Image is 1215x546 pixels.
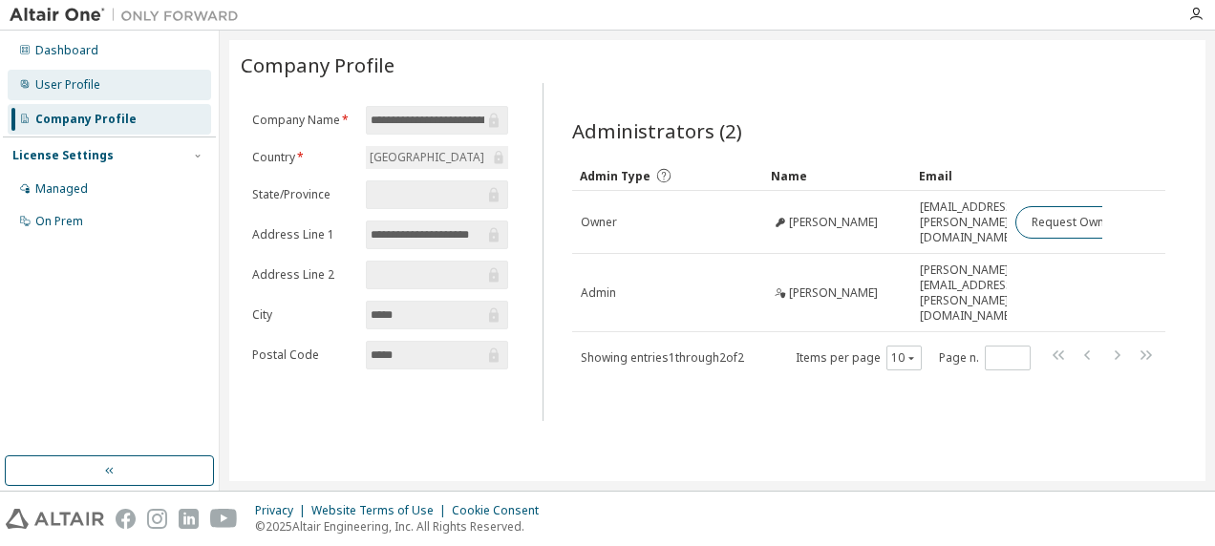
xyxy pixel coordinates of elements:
div: Privacy [255,503,311,518]
div: Managed [35,181,88,197]
div: License Settings [12,148,114,163]
img: facebook.svg [116,509,136,529]
img: Altair One [10,6,248,25]
button: 10 [891,350,917,366]
span: Company Profile [241,52,394,78]
span: [PERSON_NAME] [789,285,878,301]
span: Items per page [796,346,922,370]
div: Email [919,160,999,191]
label: Postal Code [252,347,354,363]
img: altair_logo.svg [6,509,104,529]
div: User Profile [35,77,100,93]
img: instagram.svg [147,509,167,529]
div: Company Profile [35,112,137,127]
img: linkedin.svg [179,509,199,529]
p: © 2025 Altair Engineering, Inc. All Rights Reserved. [255,518,550,535]
div: On Prem [35,214,83,229]
img: youtube.svg [210,509,238,529]
span: Admin Type [580,168,650,184]
button: Request Owner Change [1015,206,1177,239]
label: Company Name [252,113,354,128]
span: [PERSON_NAME][EMAIL_ADDRESS][PERSON_NAME][DOMAIN_NAME] [920,262,1016,324]
label: City [252,307,354,323]
div: [GEOGRAPHIC_DATA] [366,146,508,169]
div: [GEOGRAPHIC_DATA] [367,147,487,168]
label: Address Line 1 [252,227,354,242]
label: Country [252,150,354,165]
label: State/Province [252,187,354,202]
span: Admin [581,285,616,301]
div: Website Terms of Use [311,503,452,518]
div: Dashboard [35,43,98,58]
span: [EMAIL_ADDRESS][PERSON_NAME][DOMAIN_NAME] [920,199,1016,245]
label: Address Line 2 [252,267,354,283]
span: Showing entries 1 through 2 of 2 [581,349,744,366]
div: Name [771,160,904,191]
span: [PERSON_NAME] [789,215,878,230]
span: Administrators (2) [572,117,742,144]
div: Cookie Consent [452,503,550,518]
span: Owner [581,215,617,230]
span: Page n. [939,346,1031,370]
